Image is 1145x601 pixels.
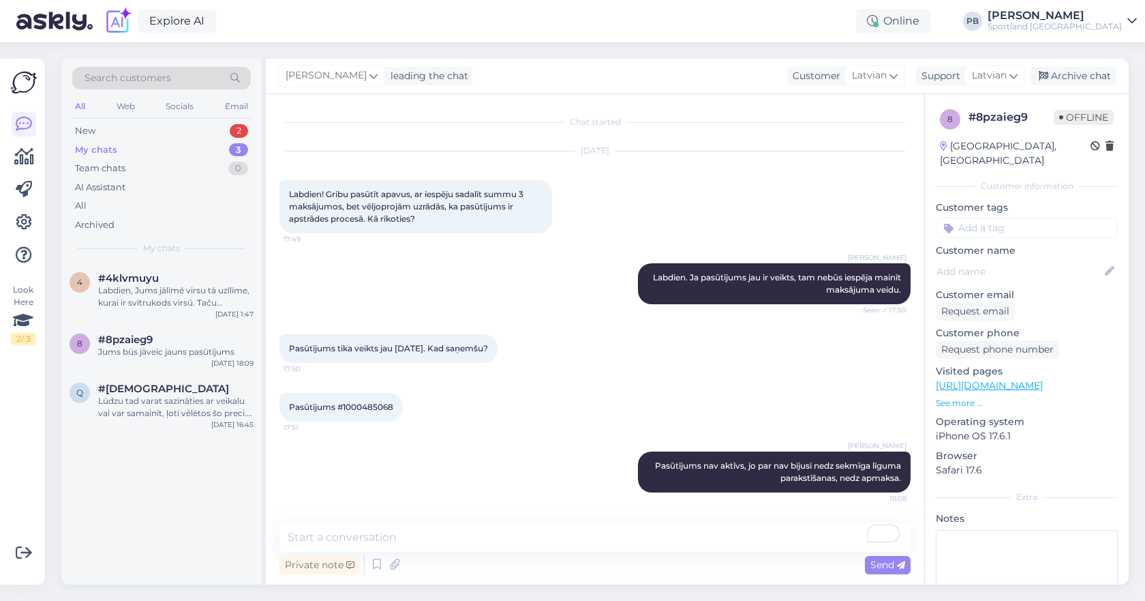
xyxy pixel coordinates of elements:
[77,338,82,349] span: 8
[75,162,125,175] div: Team chats
[284,422,335,433] span: 17:51
[963,12,982,31] div: PB
[1054,110,1114,125] span: Offline
[284,234,335,244] span: 17:49
[75,143,117,157] div: My chats
[98,272,159,284] span: #4klvmuyu
[76,387,83,398] span: q
[284,364,335,374] span: 17:50
[936,218,1118,238] input: Add a tag
[98,395,254,420] div: Lūdzu tad varat sazināties ar veikalu vai var samainīt, ļoti vēlētos šo preci. Jūs man dosiet ziņ...
[98,346,254,358] div: Jums būs jāveic jauns pasūtījums
[936,302,1015,321] div: Request email
[289,343,488,353] span: Pasūtījums tika veikts jau [DATE]. Kad saņemšu?
[855,493,906,503] span: 18:08
[104,7,132,35] img: explore-ai
[856,9,930,33] div: Online
[72,98,88,115] div: All
[98,284,254,309] div: Labdien, Jums jālīmē virsu tā uzllīme, kurai ir svītrukods virsū. Taču ieteiksim saiznāties ar kl...
[936,491,1118,503] div: Extra
[936,429,1118,443] p: iPhone OS 17.6.1
[988,10,1122,21] div: [PERSON_NAME]
[936,264,1102,279] input: Add name
[936,288,1118,302] p: Customer email
[11,333,35,345] div: 2 / 3
[286,68,367,83] span: [PERSON_NAME]
[936,512,1118,526] p: Notes
[289,402,393,412] span: Pasūtījums #1000485068
[228,162,248,175] div: 0
[385,69,468,83] div: leading the chat
[279,556,360,574] div: Private note
[215,309,254,319] div: [DATE] 1:47
[936,340,1059,359] div: Request phone number
[936,244,1118,258] p: Customer name
[222,98,251,115] div: Email
[947,114,953,124] span: 8
[289,189,525,224] span: Labdien! Gribu pasūtīt apavus, ar iespēju sadalīt summu 3 maksājumos, bet vēljoprojām uzrādās, ka...
[936,201,1118,215] p: Customer tags
[77,277,82,287] span: 4
[787,69,840,83] div: Customer
[85,71,171,85] span: Search customers
[940,139,1090,168] div: [GEOGRAPHIC_DATA], [GEOGRAPHIC_DATA]
[936,415,1118,429] p: Operating system
[229,143,248,157] div: 3
[98,383,229,395] span: #qjruzzmp
[936,364,1118,379] p: Visited pages
[936,379,1043,392] a: [URL][DOMAIN_NAME]
[916,69,960,83] div: Support
[968,109,1054,126] div: # 8pzaieg9
[870,559,905,571] span: Send
[848,252,906,263] span: [PERSON_NAME]
[98,334,153,346] span: #8pzaieg9
[75,181,125,194] div: AI Assistant
[279,523,911,552] textarea: To enrich screen reader interactions, please activate Accessibility in Grammarly extension settings
[936,180,1118,192] div: Customer information
[75,124,95,138] div: New
[972,68,1007,83] span: Latvian
[75,199,87,213] div: All
[848,441,906,451] span: [PERSON_NAME]
[211,420,254,430] div: [DATE] 16:45
[936,326,1118,340] p: Customer phone
[1030,67,1116,85] div: Archive chat
[75,218,114,232] div: Archived
[988,21,1122,32] div: Sportland [GEOGRAPHIC_DATA]
[936,463,1118,478] p: Safari 17.6
[230,124,248,138] div: 2
[279,145,911,157] div: [DATE]
[114,98,138,115] div: Web
[936,449,1118,463] p: Browser
[11,284,35,345] div: Look Here
[852,68,887,83] span: Latvian
[855,305,906,315] span: Seen ✓ 17:50
[936,397,1118,409] p: See more ...
[211,358,254,368] div: [DATE] 18:09
[163,98,196,115] div: Socials
[138,10,216,33] a: Explore AI
[653,272,903,295] span: Labdien. Ja pasūtījums jau ir veikts, tam nebūs iespēja mainīt maksājuma veidu.
[279,116,911,128] div: Chat started
[11,70,37,96] img: Askly Logo
[655,460,903,483] span: Pasūtījums nav aktīvs, jo par nav bijusi nedz sekmīga līguma parakstīšanas, nedz apmaksa.
[988,10,1137,32] a: [PERSON_NAME]Sportland [GEOGRAPHIC_DATA]
[143,242,180,254] span: My chats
